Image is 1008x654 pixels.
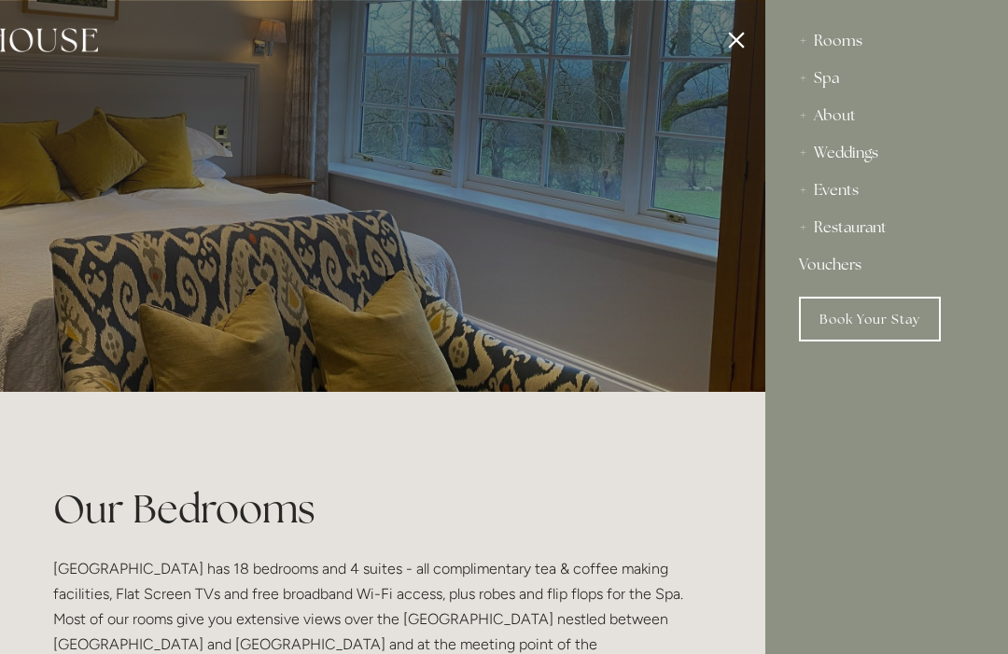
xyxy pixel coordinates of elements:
div: About [799,97,974,134]
a: Vouchers [799,246,974,284]
div: Events [799,172,974,209]
a: Book Your Stay [799,297,941,341]
div: Rooms [799,22,974,60]
div: Weddings [799,134,974,172]
div: Restaurant [799,209,974,246]
div: Spa [799,60,974,97]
